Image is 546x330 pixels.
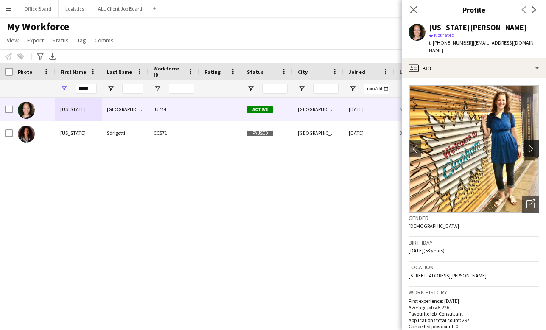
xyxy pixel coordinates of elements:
input: Workforce ID Filter Input [169,84,194,94]
span: [DATE] (53 years) [409,247,445,254]
button: Open Filter Menu [107,85,115,92]
a: Comms [91,35,117,46]
div: Bio [402,58,546,78]
a: Tag [74,35,90,46]
span: Tag [77,36,86,44]
input: City Filter Input [313,84,339,94]
h3: Profile [402,4,546,15]
span: | [EMAIL_ADDRESS][DOMAIN_NAME] [429,39,536,53]
span: Photo [18,69,32,75]
div: [DATE] [344,98,395,121]
span: Status [52,36,69,44]
h3: Gender [409,214,539,222]
button: ALL Client Job Board [91,0,149,17]
button: Logistics [59,0,91,17]
p: First experience: [DATE] [409,298,539,304]
button: Open Filter Menu [349,85,356,92]
button: Office Board [17,0,59,17]
a: Status [49,35,72,46]
span: Rating [204,69,221,75]
span: [STREET_ADDRESS][PERSON_NAME] [409,272,487,279]
span: Comms [95,36,114,44]
span: Joined [349,69,365,75]
div: Sdrigotti [102,121,148,145]
input: Status Filter Input [262,84,288,94]
span: Status [247,69,263,75]
span: [DEMOGRAPHIC_DATA] [409,223,459,229]
button: Open Filter Menu [298,85,305,92]
img: Virginia Lyon [18,102,35,119]
span: View [7,36,19,44]
div: [US_STATE] [55,121,102,145]
span: Paused [247,130,273,137]
input: First Name Filter Input [76,84,97,94]
a: Export [24,35,47,46]
button: Open Filter Menu [154,85,161,92]
div: 362 days [395,121,445,145]
p: Cancelled jobs count: 0 [409,323,539,330]
span: Export [27,36,44,44]
div: [DATE] [344,121,395,145]
span: Last job [400,69,419,75]
div: [GEOGRAPHIC_DATA] [102,98,148,121]
a: View [3,35,22,46]
p: Favourite job: Consultant [409,310,539,317]
img: Crew avatar or photo [409,85,539,213]
div: CC571 [148,121,199,145]
span: Workforce ID [154,65,184,78]
div: [GEOGRAPHIC_DATA] [293,98,344,121]
button: Open Filter Menu [60,85,68,92]
app-action-btn: Export XLSX [48,51,58,62]
img: Virginia Sdrigotti [18,126,35,143]
button: Open Filter Menu [247,85,255,92]
div: JJ744 [148,98,199,121]
span: t. [PHONE_NUMBER] [429,39,473,46]
p: Average jobs: 5.226 [409,304,539,310]
span: My Workforce [7,20,69,33]
input: Last Name Filter Input [122,84,143,94]
p: Applications total count: 297 [409,317,539,323]
app-action-btn: Advanced filters [35,51,45,62]
input: Joined Filter Input [364,84,389,94]
span: First Name [60,69,86,75]
h3: Location [409,263,539,271]
span: City [298,69,308,75]
span: Not rated [434,32,454,38]
div: [US_STATE][PERSON_NAME] [429,24,527,31]
div: Open photos pop-in [522,196,539,213]
h3: Work history [409,288,539,296]
span: Last Name [107,69,132,75]
span: Active [247,106,273,113]
div: [US_STATE] [55,98,102,121]
div: 5 days [395,98,445,121]
h3: Birthday [409,239,539,246]
div: [GEOGRAPHIC_DATA] [293,121,344,145]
